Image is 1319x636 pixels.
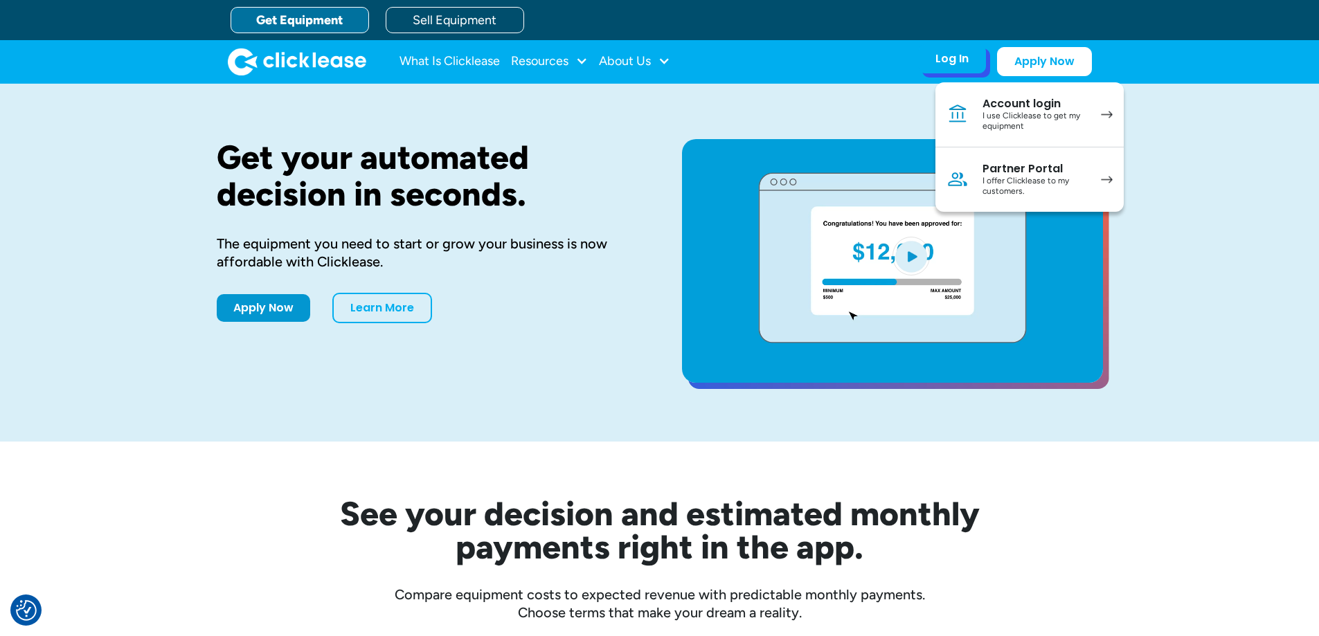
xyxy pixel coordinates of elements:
[228,48,366,75] a: home
[982,176,1087,197] div: I offer Clicklease to my customers.
[386,7,524,33] a: Sell Equipment
[511,48,588,75] div: Resources
[946,103,969,125] img: Bank icon
[935,82,1124,212] nav: Log In
[228,48,366,75] img: Clicklease logo
[935,52,969,66] div: Log In
[217,585,1103,621] div: Compare equipment costs to expected revenue with predictable monthly payments. Choose terms that ...
[1101,111,1113,118] img: arrow
[892,237,930,275] img: Blue play button logo on a light blue circular background
[217,235,638,271] div: The equipment you need to start or grow your business is now affordable with Clicklease.
[682,139,1103,383] a: open lightbox
[231,7,369,33] a: Get Equipment
[1101,176,1113,183] img: arrow
[997,47,1092,76] a: Apply Now
[217,139,638,212] h1: Get your automated decision in seconds.
[16,600,37,621] button: Consent Preferences
[332,293,432,323] a: Learn More
[599,48,670,75] div: About Us
[935,82,1124,147] a: Account loginI use Clicklease to get my equipment
[217,294,310,322] a: Apply Now
[982,162,1087,176] div: Partner Portal
[272,497,1048,563] h2: See your decision and estimated monthly payments right in the app.
[935,147,1124,212] a: Partner PortalI offer Clicklease to my customers.
[982,97,1087,111] div: Account login
[400,48,500,75] a: What Is Clicklease
[16,600,37,621] img: Revisit consent button
[946,168,969,190] img: Person icon
[982,111,1087,132] div: I use Clicklease to get my equipment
